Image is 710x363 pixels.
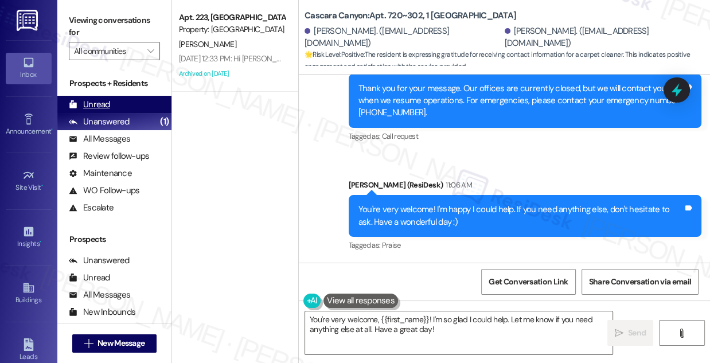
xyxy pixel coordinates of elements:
div: Prospects [57,233,171,245]
div: [PERSON_NAME]. ([EMAIL_ADDRESS][DOMAIN_NAME]) [505,25,702,50]
span: : The resident is expressing gratitude for receiving contact information for a carpet cleaner. Th... [305,49,710,73]
div: Archived on [DATE] [178,67,286,81]
div: Unanswered [69,116,130,128]
div: You're very welcome! I'm happy I could help. If you need anything else, don't hesitate to ask. Ha... [358,204,683,228]
a: Insights • [6,222,52,253]
a: Inbox [6,53,52,84]
div: Unread [69,272,110,284]
span: Send [628,327,646,339]
div: Property: [GEOGRAPHIC_DATA] [179,24,285,36]
div: WO Follow-ups [69,185,139,197]
button: Send [607,320,653,346]
div: All Messages [69,133,130,145]
input: All communities [74,42,142,60]
button: Get Conversation Link [481,269,575,295]
div: 11:06 AM [443,179,472,191]
span: Praise [382,240,401,250]
div: Escalate [69,202,114,214]
div: Maintenance [69,167,132,179]
a: Buildings [6,278,52,309]
b: Cascara Canyon: Apt. 720~302, 1 [GEOGRAPHIC_DATA] [305,10,516,22]
textarea: You're very welcome, {{first_name}}! I'm so glad I could help. Let me know if you need anything e... [305,311,613,354]
div: All Messages [69,289,130,301]
div: Unread [69,99,110,111]
div: (1) [157,113,171,131]
span: • [51,126,53,134]
strong: 🌟 Risk Level: Positive [305,50,364,59]
span: • [41,182,43,190]
i:  [84,339,93,348]
div: Tagged as: [349,128,701,145]
div: Tagged as: [349,237,701,253]
i:  [615,329,623,338]
div: [PERSON_NAME] (ResiDesk) [349,179,701,195]
label: Viewing conversations for [69,11,160,42]
span: • [40,238,41,246]
div: Thank you for your message. Our offices are currently closed, but we will contact you when we res... [358,83,683,119]
button: New Message [72,334,157,353]
button: Share Conversation via email [582,269,699,295]
div: Unanswered [69,255,130,267]
span: Get Conversation Link [489,276,568,288]
span: Call request [382,131,418,141]
a: Site Visit • [6,166,52,197]
span: New Message [97,337,145,349]
div: Prospects + Residents [57,77,171,89]
div: New Inbounds [69,306,135,318]
div: Apt. 223, [GEOGRAPHIC_DATA] [179,11,285,24]
span: [PERSON_NAME] [179,39,236,49]
img: ResiDesk Logo [17,10,40,31]
i:  [677,329,686,338]
div: [PERSON_NAME]. ([EMAIL_ADDRESS][DOMAIN_NAME]) [305,25,502,50]
span: Share Conversation via email [589,276,691,288]
div: Review follow-ups [69,150,149,162]
i:  [147,46,154,56]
